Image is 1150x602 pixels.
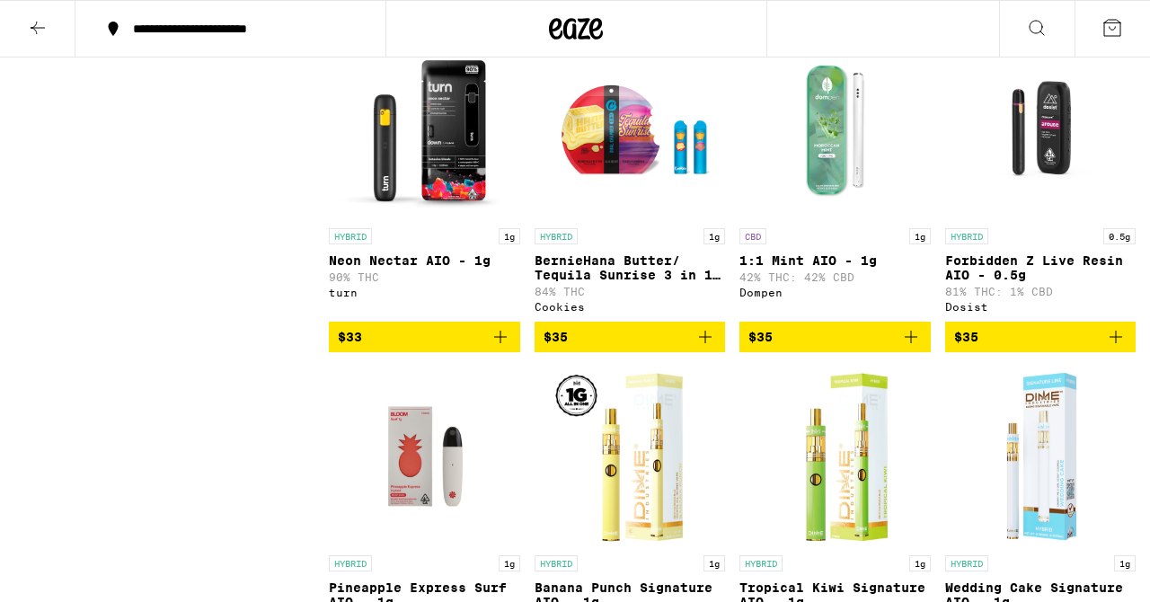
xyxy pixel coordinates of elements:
span: $35 [954,330,978,344]
a: Open page for Neon Nectar AIO - 1g from turn [329,40,520,322]
button: Add to bag [535,322,726,352]
button: Add to bag [945,322,1137,352]
p: HYBRID [329,228,372,244]
p: 1g [499,228,520,244]
p: Neon Nectar AIO - 1g [329,253,520,268]
p: HYBRID [535,555,578,571]
img: DIME - Banana Punch Signature AIO - 1g [540,367,720,546]
p: 1:1 Mint AIO - 1g [739,253,931,268]
button: Add to bag [739,322,931,352]
p: HYBRID [535,228,578,244]
img: Dosist - Forbidden Z Live Resin AIO - 0.5g [945,40,1137,219]
p: 42% THC: 42% CBD [739,271,931,283]
img: DIME - Wedding Cake Signature AIO - 1g [951,367,1130,546]
a: Open page for 1:1 Mint AIO - 1g from Dompen [739,40,931,322]
p: HYBRID [945,555,988,571]
div: turn [329,287,520,298]
img: Bloom Brand - Pineapple Express Surf AIO - 1g [334,367,514,546]
a: Open page for Forbidden Z Live Resin AIO - 0.5g from Dosist [945,40,1137,322]
span: $35 [748,330,773,344]
img: DIME - Tropical Kiwi Signature AIO - 1g [745,367,924,546]
a: Open page for BernieHana Butter/ Tequila Sunrise 3 in 1 AIO - 1g from Cookies [535,40,726,322]
span: Help [39,13,75,29]
p: 81% THC: 1% CBD [945,286,1137,297]
img: turn - Neon Nectar AIO - 1g [334,40,514,219]
div: Dosist [945,301,1137,313]
button: Add to bag [329,322,520,352]
p: 1g [703,228,725,244]
p: Forbidden Z Live Resin AIO - 0.5g [945,253,1137,282]
span: $33 [338,330,362,344]
div: Cookies [535,301,726,313]
p: HYBRID [329,555,372,571]
p: 84% THC [535,286,726,297]
p: CBD [739,228,766,244]
p: 1g [909,228,931,244]
div: Dompen [739,287,931,298]
img: Cookies - BernieHana Butter/ Tequila Sunrise 3 in 1 AIO - 1g [535,40,726,219]
p: HYBRID [739,555,783,571]
img: Dompen - 1:1 Mint AIO - 1g [745,40,924,219]
p: 1g [499,555,520,571]
p: 90% THC [329,271,520,283]
p: BernieHana Butter/ Tequila Sunrise 3 in 1 AIO - 1g [535,253,726,282]
p: 1g [909,555,931,571]
p: 0.5g [1103,228,1136,244]
p: HYBRID [945,228,988,244]
span: $35 [544,330,568,344]
p: 1g [1114,555,1136,571]
p: 1g [703,555,725,571]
